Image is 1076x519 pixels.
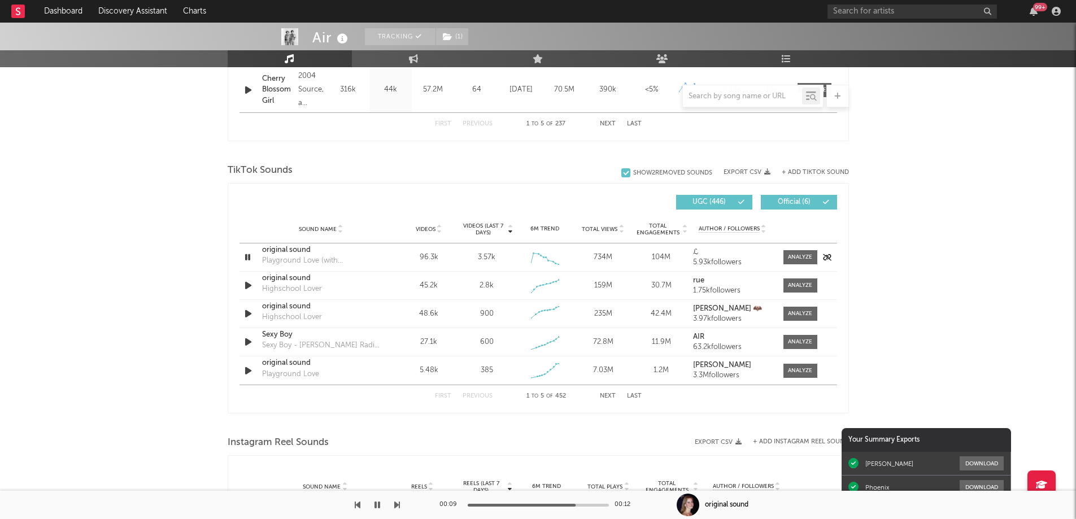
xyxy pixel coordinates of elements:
strong: [PERSON_NAME] 🦇 [693,305,762,312]
button: Export CSV [695,439,742,446]
button: + Add TikTok Sound [782,169,849,176]
a: AIR [693,333,772,341]
div: 42.4M [635,308,687,320]
span: UGC ( 446 ) [683,199,735,206]
span: ( 1 ) [435,28,469,45]
span: of [546,394,553,399]
span: Videos (last 7 days) [460,223,506,236]
div: 72.8M [577,337,629,348]
div: 1.2M [635,365,687,376]
div: 1 5 452 [515,390,577,403]
button: Last [627,393,642,399]
button: Previous [463,393,493,399]
span: to [532,394,538,399]
strong: ℒ [693,248,698,256]
span: of [546,121,553,127]
a: [PERSON_NAME] 🦇 [693,305,772,313]
button: Previous [463,121,493,127]
strong: [PERSON_NAME] [693,361,751,369]
div: Show 2 Removed Sounds [633,169,712,177]
div: 63.2k followers [693,343,772,351]
div: 1 5 237 [515,117,577,131]
div: 734M [577,252,629,263]
div: 3.97k followers [693,315,772,323]
div: 2004 Source, a division of Parlophone Music France [298,69,324,110]
strong: rue [693,277,704,284]
a: original sound [262,357,380,369]
span: TikTok Sounds [228,164,293,177]
div: 159M [577,280,629,291]
button: Next [600,121,616,127]
div: Sexy Boy - [PERSON_NAME] Radio Mix [262,340,380,351]
span: Videos [416,226,435,233]
div: 48.6k [403,308,455,320]
button: UGC(446) [676,195,752,210]
button: First [435,393,451,399]
div: 104M [635,252,687,263]
span: Instagram Reel Sounds [228,436,329,450]
div: + Add Instagram Reel Sound [742,439,849,445]
div: 385 [481,365,493,376]
button: Official(6) [761,195,837,210]
span: Official ( 6 ) [768,199,820,206]
div: 7.03M [577,365,629,376]
input: Search for artists [827,5,997,19]
input: Search by song name or URL [683,92,802,101]
span: Author / Followers [699,225,760,233]
div: 5.48k [403,365,455,376]
div: 96.3k [403,252,455,263]
div: Playground Love [262,369,319,380]
button: + Add TikTok Sound [770,169,849,176]
div: Highschool Lover [262,284,322,295]
a: rue [693,277,772,285]
span: Reels [411,483,427,490]
div: 6M Trend [519,225,571,233]
span: Total Engagements [642,480,692,494]
button: Download [960,456,1004,470]
span: Sound Name [299,226,337,233]
a: Sexy Boy [262,329,380,341]
a: original sound [262,273,380,284]
span: Sound Name [303,483,341,490]
div: Phoenix [865,483,889,491]
div: 5.93k followers [693,259,772,267]
button: 99+ [1030,7,1038,16]
span: Author / Followers [713,483,774,490]
div: 900 [480,308,494,320]
button: + Add Instagram Reel Sound [753,439,849,445]
div: original sound [705,500,748,510]
div: Highschool Lover [262,312,322,323]
div: 99 + [1033,3,1047,11]
div: Your Summary Exports [842,428,1011,452]
span: Total Plays [587,483,622,490]
a: Cherry Blossom Girl [262,73,293,107]
div: 00:12 [615,498,637,512]
div: Playground Love (with [PERSON_NAME] Tracks) [262,255,380,267]
a: original sound [262,301,380,312]
button: Tracking [365,28,435,45]
a: [PERSON_NAME] [693,361,772,369]
span: Reels (last 7 days) [456,480,506,494]
strong: AIR [693,333,704,341]
div: original sound [262,245,380,256]
span: to [532,121,538,127]
button: First [435,121,451,127]
div: 3.3M followers [693,372,772,380]
button: Download [960,480,1004,494]
div: Air [312,28,351,47]
div: 6M Trend [519,482,575,491]
span: Total Views [582,226,617,233]
button: Export CSV [724,169,770,176]
div: 600 [480,337,494,348]
span: Total Engagements [635,223,681,236]
div: 235M [577,308,629,320]
button: Next [600,393,616,399]
a: ℒ [693,248,772,256]
div: 3.57k [478,252,495,263]
div: 2.8k [480,280,494,291]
